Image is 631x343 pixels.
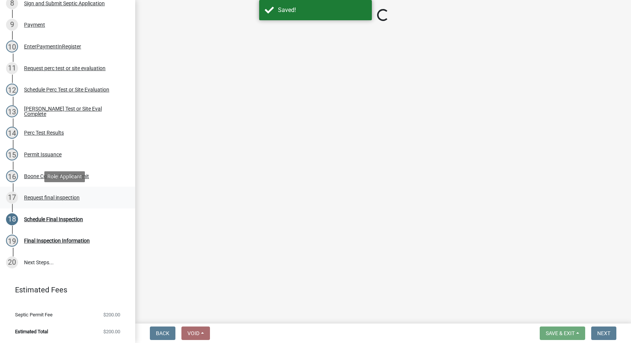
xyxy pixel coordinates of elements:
button: Void [181,327,210,340]
div: Schedule Perc Test or Site Evaluation [24,87,109,92]
div: Role: Applicant [44,171,85,182]
span: Void [187,330,199,336]
div: 16 [6,170,18,182]
div: 19 [6,235,18,247]
div: Request perc test or site evaluation [24,66,106,71]
span: $200.00 [103,312,120,317]
div: 14 [6,127,18,139]
div: Final Inspection Information [24,238,90,243]
button: Save & Exit [540,327,585,340]
div: [PERSON_NAME] Test or Site Eval Complete [24,106,123,117]
div: Sign and Submit Septic Application [24,1,105,6]
div: Permit Issuance [24,152,62,157]
div: Schedule Final Inspection [24,217,83,222]
button: Next [591,327,616,340]
div: 13 [6,105,18,117]
span: $200.00 [103,329,120,334]
div: 17 [6,192,18,204]
span: Next [597,330,610,336]
div: 11 [6,62,18,74]
div: Boone County Septic Permit [24,174,89,179]
span: Back [156,330,169,336]
div: 20 [6,256,18,268]
div: Payment [24,22,45,27]
div: Request final inspection [24,195,80,200]
span: Estimated Total [15,329,48,334]
span: Save & Exit [546,330,575,336]
div: 9 [6,19,18,31]
div: 18 [6,213,18,225]
div: Perc Test Results [24,130,64,135]
div: Saved! [278,6,366,15]
div: 12 [6,84,18,96]
button: Back [150,327,175,340]
div: 10 [6,40,18,52]
span: Septic Permit Fee [15,312,53,317]
a: Estimated Fees [6,282,123,297]
div: 15 [6,148,18,160]
div: EnterPaymentInRegister [24,44,81,49]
